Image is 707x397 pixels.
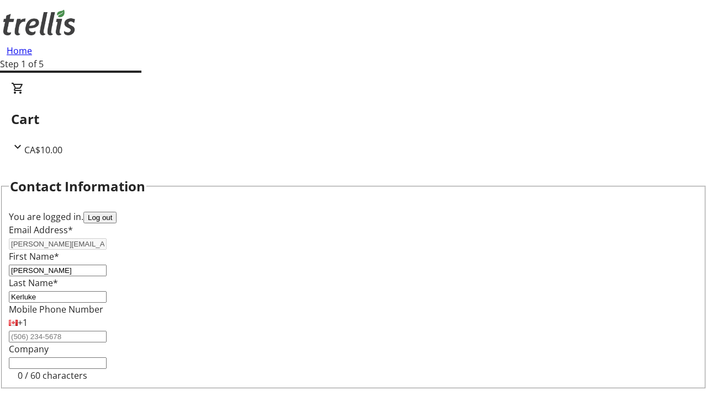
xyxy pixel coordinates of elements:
label: Company [9,343,49,355]
input: (506) 234-5678 [9,331,107,342]
h2: Cart [11,109,696,129]
div: You are logged in. [9,210,698,223]
h2: Contact Information [10,176,145,196]
div: CartCA$10.00 [11,82,696,157]
label: Mobile Phone Number [9,303,103,315]
label: First Name* [9,250,59,262]
span: CA$10.00 [24,144,62,156]
tr-character-limit: 0 / 60 characters [18,369,87,382]
button: Log out [83,212,117,223]
label: Email Address* [9,224,73,236]
label: Last Name* [9,277,58,289]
